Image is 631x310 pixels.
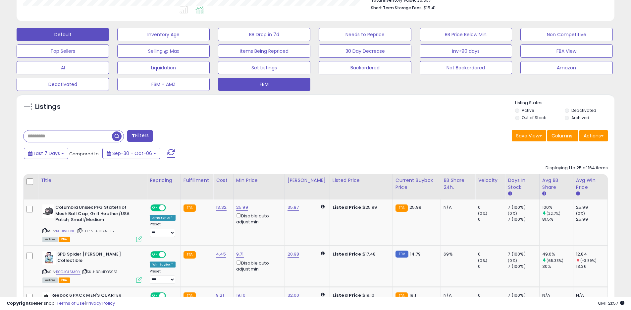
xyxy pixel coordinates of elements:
[165,252,176,258] span: OFF
[478,216,505,222] div: 0
[17,28,109,41] button: Default
[576,177,605,191] div: Avg Win Price
[580,258,597,263] small: (-3.89%)
[395,251,408,258] small: FBM
[508,264,539,270] div: 7 (100%)
[444,177,472,191] div: BB Share 24h.
[576,251,607,257] div: 12.84
[542,177,570,191] div: Avg BB Share
[478,204,505,210] div: 0
[576,204,607,210] div: 25.99
[56,269,80,275] a: B0CJCLSM9Y
[546,165,608,171] div: Displaying 1 to 25 of 164 items
[42,204,142,241] div: ASIN:
[478,258,487,263] small: (0%)
[218,28,310,41] button: BB Drop in 7d
[444,251,470,257] div: 69%
[42,251,142,282] div: ASIN:
[478,177,502,184] div: Velocity
[319,61,411,74] button: Backordered
[102,148,160,159] button: Sep-30 - Oct-06
[184,251,196,259] small: FBA
[542,191,546,197] small: Avg BB Share.
[319,44,411,58] button: 30 Day Decrease
[395,177,438,191] div: Current Buybox Price
[333,251,363,257] b: Listed Price:
[24,148,68,159] button: Last 7 Days
[508,216,539,222] div: 7 (100%)
[410,251,421,257] span: 14.79
[236,204,248,211] a: 25.99
[150,215,176,221] div: Amazon AI *
[444,204,470,210] div: N/A
[478,251,505,257] div: 0
[127,130,153,142] button: Filters
[579,130,608,141] button: Actions
[420,44,512,58] button: Inv>90 days
[512,130,546,141] button: Save View
[515,100,614,106] p: Listing States:
[508,258,517,263] small: (0%)
[17,44,109,58] button: Top Sellers
[236,251,244,258] a: 9.71
[420,61,512,74] button: Not Backordered
[552,132,572,139] span: Columns
[216,204,227,211] a: 13.32
[42,204,54,218] img: 41iBXFcBqBL._SL40_.jpg
[117,78,210,91] button: FBM + AMZ
[508,191,512,197] small: Days In Stock.
[165,205,176,211] span: OFF
[508,211,517,216] small: (0%)
[69,151,100,157] span: Compared to:
[218,61,310,74] button: Set Listings
[288,177,327,184] div: [PERSON_NAME]
[522,115,546,120] label: Out of Stock
[576,264,607,270] div: 13.36
[59,237,70,242] span: FBA
[409,204,421,210] span: 25.99
[81,269,117,274] span: | SKU: 3C14DB5951
[571,108,596,113] label: Deactivated
[478,264,505,270] div: 0
[57,251,138,265] b: SPD Spider [PERSON_NAME] Collectible
[42,251,56,265] img: 41nnKQEbSuL._SL40_.jpg
[17,78,109,91] button: Deactivated
[34,150,60,157] span: Last 7 Days
[236,259,280,272] div: Disable auto adjust min
[420,28,512,41] button: BB Price Below Min
[424,5,436,11] span: $15.41
[117,44,210,58] button: Selling @ Max
[236,177,282,184] div: Min Price
[150,222,176,237] div: Preset:
[520,61,613,74] button: Amazon
[547,258,563,263] small: (65.33%)
[151,252,159,258] span: ON
[478,211,487,216] small: (0%)
[598,300,624,306] span: 2025-10-14 21:57 GMT
[520,28,613,41] button: Non Competitive
[576,211,585,216] small: (0%)
[216,177,231,184] div: Cost
[319,28,411,41] button: Needs to Reprice
[150,269,176,284] div: Preset:
[42,277,58,283] span: All listings currently available for purchase on Amazon
[371,5,423,11] b: Short Term Storage Fees:
[236,212,280,225] div: Disable auto adjust min
[576,191,580,197] small: Avg Win Price.
[508,251,539,257] div: 7 (100%)
[218,78,310,91] button: FBM
[151,205,159,211] span: ON
[333,204,363,210] b: Listed Price:
[288,204,299,211] a: 35.87
[218,44,310,58] button: Items Being Repriced
[508,177,537,191] div: Days In Stock
[77,228,114,234] span: | SKU: 21930A4ED5
[542,216,573,222] div: 81.5%
[150,262,176,268] div: Win BuyBox *
[117,61,210,74] button: Liquidation
[59,277,70,283] span: FBA
[7,300,115,307] div: seller snap | |
[576,216,607,222] div: 25.99
[112,150,152,157] span: Sep-30 - Oct-06
[56,228,76,234] a: B0B1VPFN1T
